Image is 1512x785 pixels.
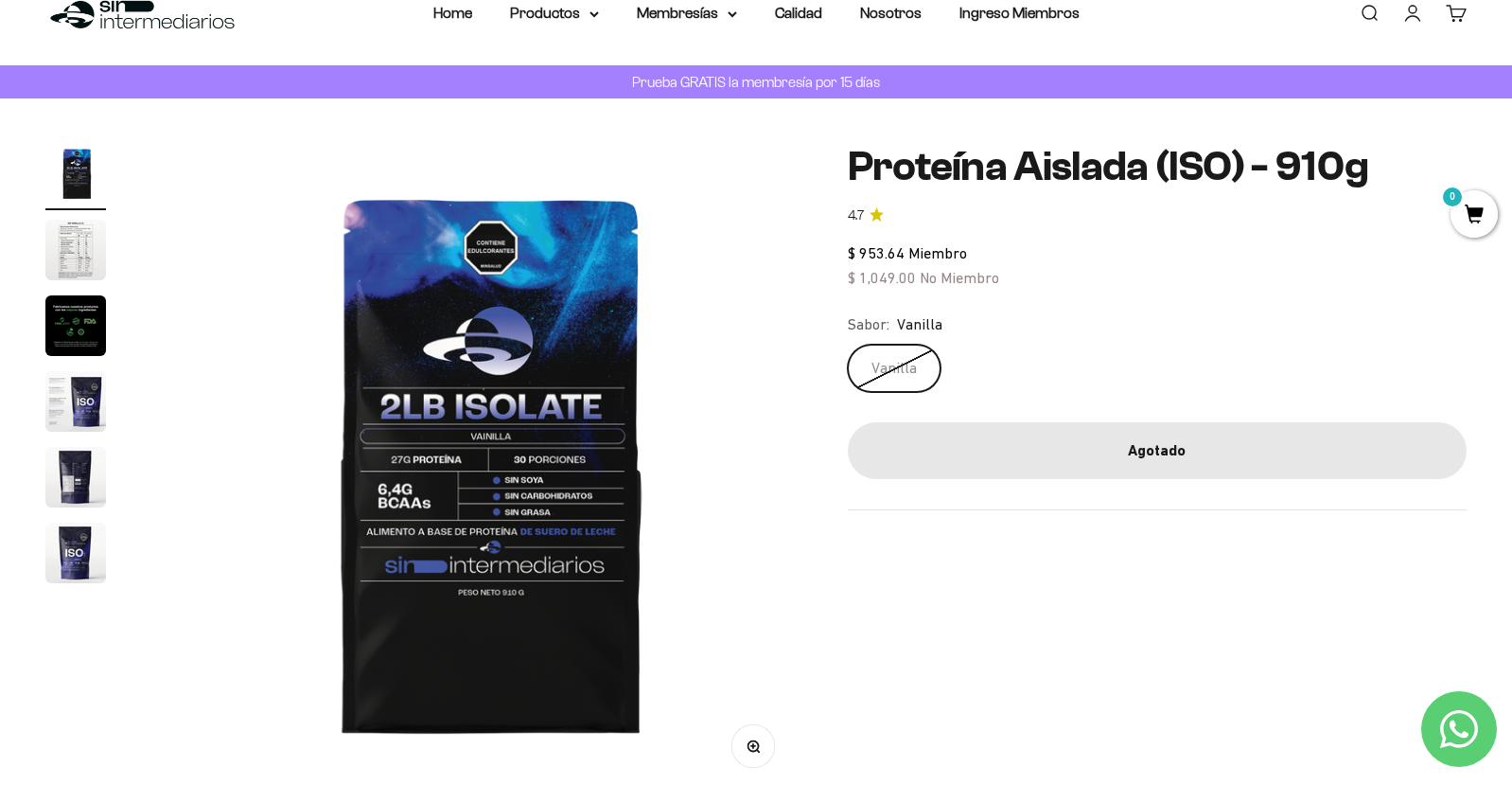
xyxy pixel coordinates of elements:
h1: Proteína Aislada (ISO) - 910g [848,144,1467,189]
span: Enviar [310,327,390,359]
button: Ir al artículo 6 [45,523,106,589]
input: Otra (por favor especifica) [62,285,390,316]
button: Ir al artículo 2 [45,220,106,286]
button: Ir al artículo 3 [45,295,106,362]
summary: Membresías [637,1,737,26]
legend: Sabor: [848,312,889,337]
span: Miembro [908,244,967,261]
img: Proteína Aislada (ISO) - 910g [45,295,106,356]
p: Para decidirte a comprar este suplemento, ¿qué información específica sobre su pureza, origen o c... [23,30,392,116]
div: País de origen de ingredientes [23,170,392,204]
button: Ir al artículo 4 [45,371,106,437]
img: Proteína Aislada (ISO) - 910g [45,447,106,508]
span: Vanilla [897,312,942,337]
span: $ 953.64 [848,244,905,261]
a: Nosotros [860,5,922,21]
span: No Miembro [920,269,999,286]
a: 4.74.7 de 5.0 estrellas [848,205,1467,226]
img: Proteína Aislada (ISO) - 910g [45,371,106,432]
summary: Productos [510,1,599,26]
mark: 0 [1441,186,1464,208]
p: Prueba GRATIS la membresía por 15 días [627,70,885,94]
div: Agotado [886,438,1429,463]
a: Ingreso Miembros [959,5,1080,21]
div: Certificaciones de calidad [23,208,392,241]
img: Proteína Aislada (ISO) - 910g [45,220,106,280]
span: 4.7 [848,205,864,226]
span: $ 1,049.00 [848,269,916,286]
button: Ir al artículo 1 [45,144,106,210]
a: 0 [1450,205,1498,226]
div: Comparativa con otros productos similares [23,246,392,279]
img: Proteína Aislada (ISO) - 910g [45,523,106,583]
img: Proteína Aislada (ISO) - 910g [45,144,106,205]
button: Ir al artículo 5 [45,447,106,513]
a: Calidad [775,5,822,21]
button: Enviar [308,327,392,359]
a: Home [433,5,472,21]
div: Detalles sobre ingredientes "limpios" [23,133,392,166]
button: Agotado [848,422,1467,479]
